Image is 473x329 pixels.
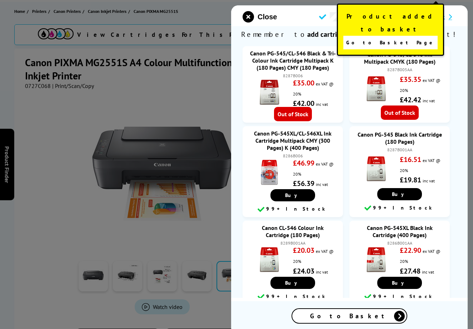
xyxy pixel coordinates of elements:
span: inc vat [316,269,328,275]
b: add cartridges [307,30,351,39]
span: Buy [285,192,300,198]
strong: £35.00 [293,78,314,88]
div: 99+ In Stock [246,293,339,301]
a: Go to Basket [292,308,407,324]
span: inc vat [423,98,435,103]
a: Canon PG-545 Black Ink Cartridge (180 Pages) [358,131,442,145]
a: Go to Basket Page [343,36,438,49]
a: Canon PG-545/CL-546 Black & Tri-Colour Ink Cartridge Multipack K (180 Pages) CMY (180 Pages) [250,50,336,71]
strong: £16.51 [400,155,421,164]
span: Buy [392,191,407,197]
strong: £56.39 [293,179,314,188]
a: Canon PG-545XL/CL-546XL Ink Cartridge Multipack CMY (300 Pages) K (400 Pages) [254,130,332,151]
span: Out of Stock [381,105,419,120]
span: Go to Basket [310,312,389,320]
div: Product added to basket [337,4,444,56]
span: Buy [285,280,300,286]
img: Canon PG-545XL/CL-546XL Ink Cartridge Multipack CMY (300 Pages) K (400 Pages) [257,160,282,185]
img: Canon PG-545/CL-546 Ink Multipack CMYK (180 Pages) [364,76,389,101]
div: 8287B005AA [357,67,443,72]
div: 8289B001AA [250,240,336,246]
span: inc vat [423,178,435,183]
a: Canon PG-545/CL-546 Ink Multipack CMYK (180 Pages) [364,51,435,65]
span: Remember to - Don’t run out! [231,26,468,43]
div: 8287B006 [250,73,336,78]
strong: £42.00 [293,99,314,108]
strong: £46.99 [293,158,314,168]
a: Canon PG-545XL Black Ink Cartridge (400 Pages) [367,224,433,239]
div: 99+ In Stock [353,293,446,301]
span: Go to Basket Page [346,38,435,48]
strong: £20.03 [293,246,314,255]
div: 8287B001AA [357,147,443,152]
div: 99+ In Stock [246,205,339,213]
img: Canon CL-546 Colour Ink Cartridge (180 Pages) [257,247,282,272]
div: 8286B001AA [357,240,443,246]
strong: £35.35 [400,75,421,84]
img: Canon PG-545/CL-546 Black & Tri-Colour Ink Cartridge Multipack K (180 Pages) CMY (180 Pages) [257,80,282,105]
button: close modal [243,11,277,23]
strong: £42.42 [400,95,421,104]
div: 8286B006 [250,153,336,158]
strong: £22.90 [400,246,421,255]
a: Canon CL-546 Colour Ink Cartridge (180 Pages) [262,224,324,239]
strong: £27.48 [400,266,420,276]
strong: £19.81 [400,175,421,185]
strong: £24.03 [293,266,314,276]
span: inc vat [422,269,434,275]
span: Out of Stock [274,107,312,121]
span: ex VAT @ 20% [400,158,440,173]
span: inc vat [316,102,328,107]
span: Close [258,13,277,21]
img: Canon PG-545 Black Ink Cartridge (180 Pages) [364,156,389,181]
div: 99+ In Stock [353,204,446,212]
span: Buy [392,280,407,286]
img: Canon PG-545XL Black Ink Cartridge (400 Pages) [364,247,389,272]
span: inc vat [316,182,328,187]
